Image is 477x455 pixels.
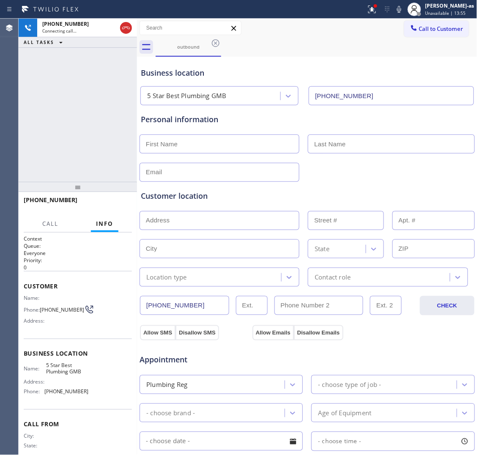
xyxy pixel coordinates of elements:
[24,249,132,257] p: Everyone
[24,420,132,428] span: Call From
[141,114,474,125] div: Personal information
[308,211,384,230] input: Street #
[91,216,118,232] button: Info
[44,389,89,395] span: [PHONE_NUMBER]
[252,325,294,340] button: Allow Emails
[24,242,132,249] h2: Queue:
[140,21,241,35] input: Search
[156,44,220,50] div: outbound
[146,408,195,418] div: - choose brand -
[146,272,187,282] div: Location type
[141,190,474,202] div: Customer location
[40,307,84,313] span: [PHONE_NUMBER]
[24,443,46,449] span: State:
[392,239,475,258] input: ZIP
[393,3,405,15] button: Mute
[24,235,132,242] h1: Context
[24,196,77,204] span: [PHONE_NUMBER]
[140,325,175,340] button: Allow SMS
[42,20,89,27] span: [PHONE_NUMBER]
[24,39,54,45] span: ALL TASKS
[425,10,466,16] span: Unavailable | 13:55
[42,220,58,227] span: Call
[175,325,219,340] button: Disallow SMS
[24,257,132,264] h2: Priority:
[24,264,132,271] p: 0
[274,296,364,315] input: Phone Number 2
[419,25,463,33] span: Call to Customer
[141,67,474,79] div: Business location
[140,296,229,315] input: Phone Number
[318,408,371,418] div: Age of Equipment
[19,37,71,47] button: ALL TASKS
[140,163,299,182] input: Email
[140,354,250,366] span: Appointment
[24,366,46,372] span: Name:
[140,432,303,451] input: - choose date -
[425,2,474,9] div: [PERSON_NAME]-as
[24,318,46,324] span: Address:
[42,28,77,34] span: Connecting call…
[140,211,299,230] input: Address
[404,21,469,37] button: Call to Customer
[96,220,113,227] span: Info
[46,362,88,376] span: 5 Star Best Plumbing GMB
[146,380,187,389] div: Plumbing Reg
[140,239,299,258] input: City
[147,91,227,101] div: 5 Star Best Plumbing GMB
[236,296,268,315] input: Ext.
[392,211,475,230] input: Apt. #
[37,216,63,232] button: Call
[24,433,46,439] span: City:
[308,134,474,153] input: Last Name
[120,22,132,34] button: Hang up
[24,282,132,290] span: Customer
[370,296,402,315] input: Ext. 2
[420,296,474,315] button: CHECK
[24,379,46,385] span: Address:
[315,272,351,282] div: Contact role
[318,380,381,389] div: - choose type of job -
[309,86,474,105] input: Phone Number
[315,244,329,254] div: State
[24,295,46,301] span: Name:
[24,307,40,313] span: Phone:
[294,325,343,340] button: Disallow Emails
[140,134,299,153] input: First Name
[24,389,44,395] span: Phone:
[318,437,361,445] span: - choose time -
[24,350,132,358] span: Business location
